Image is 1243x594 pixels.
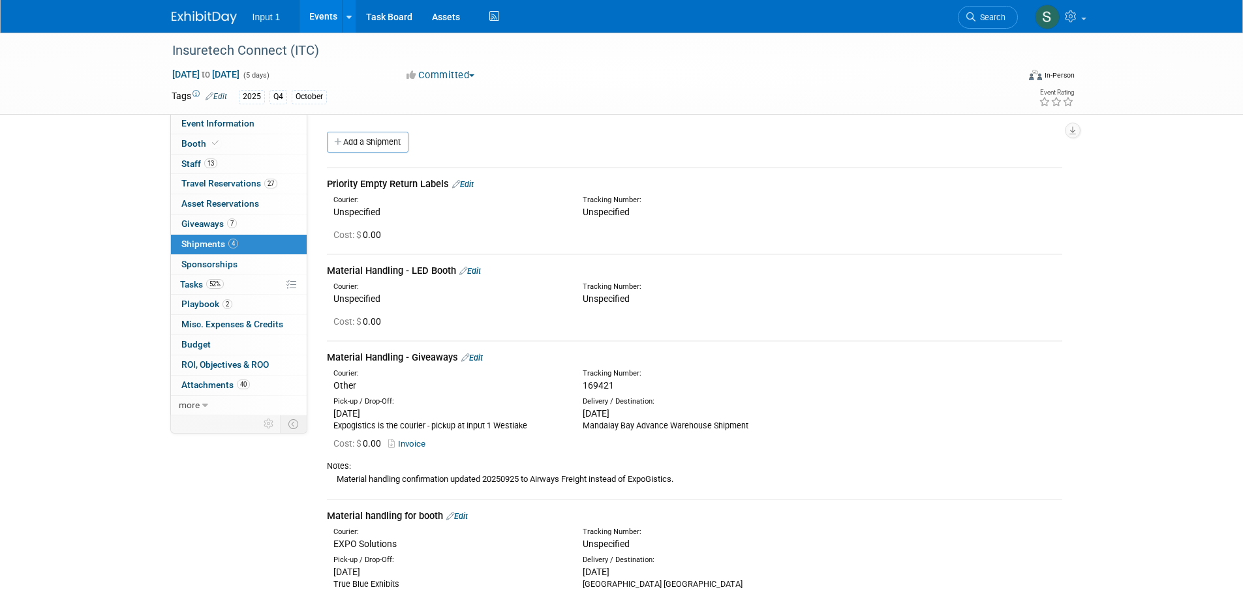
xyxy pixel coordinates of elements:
[181,198,259,209] span: Asset Reservations
[941,68,1075,87] div: Event Format
[333,578,563,590] div: True Blue Exhibits
[264,179,277,188] span: 27
[280,415,307,432] td: Toggle Event Tabs
[333,292,563,305] div: Unspecified
[171,255,307,275] a: Sponsorships
[292,90,327,104] div: October
[171,215,307,234] a: Giveaways7
[1044,70,1075,80] div: In-Person
[181,379,250,390] span: Attachments
[181,319,283,329] span: Misc. Expenses & Credits
[168,39,998,63] div: Insuretech Connect (ITC)
[228,239,238,248] span: 4
[181,138,221,149] span: Booth
[452,179,474,189] a: Edit
[237,379,250,389] span: 40
[333,379,563,392] div: Other
[333,438,386,449] span: 0.00
[333,537,563,550] div: EXPO Solutions
[181,339,211,349] span: Budget
[172,68,240,80] span: [DATE] [DATE]
[212,140,219,147] i: Booth reservation complete
[333,420,563,432] div: Expogistics is the courier - pickup at Input 1 Westlake
[583,368,875,379] div: Tracking Number:
[171,174,307,194] a: Travel Reservations27
[181,178,277,188] span: Travel Reservations
[1029,70,1042,80] img: Format-Inperson.png
[333,368,563,379] div: Courier:
[333,205,563,218] div: Unspecified
[402,68,480,82] button: Committed
[583,407,812,420] div: [DATE]
[171,134,307,154] a: Booth
[583,207,630,217] span: Unspecified
[446,511,468,521] a: Edit
[171,295,307,314] a: Playbook2
[327,472,1062,486] div: Material handling confirmation updated 20250925 to Airways Freight instead of ExpoGistics.
[975,12,1005,22] span: Search
[206,92,227,101] a: Edit
[171,235,307,254] a: Shipments4
[327,132,408,153] a: Add a Shipment
[333,230,386,240] span: 0.00
[181,239,238,249] span: Shipments
[200,69,212,80] span: to
[223,299,232,309] span: 2
[171,114,307,134] a: Event Information
[333,396,563,407] div: Pick-up / Drop-Off:
[333,438,363,449] span: Cost: $
[583,527,875,537] div: Tracking Number:
[1035,5,1060,29] img: Susan Stout
[583,282,875,292] div: Tracking Number:
[583,380,614,391] span: 169421
[181,299,232,309] span: Playbook
[583,396,812,407] div: Delivery / Destination:
[1039,89,1074,96] div: Event Rating
[583,578,812,590] div: [GEOGRAPHIC_DATA] [GEOGRAPHIC_DATA]
[327,509,1062,523] div: Material handling for booth
[333,230,363,240] span: Cost: $
[180,279,224,290] span: Tasks
[388,439,431,449] a: Invoice
[181,158,217,169] span: Staff
[253,12,281,22] span: Input 1
[206,279,224,289] span: 52%
[327,264,1062,278] div: Material Handling - LED Booth
[958,6,1018,29] a: Search
[181,218,237,229] span: Giveaways
[333,195,563,205] div: Courier:
[239,90,265,104] div: 2025
[171,315,307,334] a: Misc. Expenses & Credits
[269,90,287,104] div: Q4
[583,555,812,565] div: Delivery / Destination:
[327,460,1062,472] div: Notes:
[333,282,563,292] div: Courier:
[171,335,307,355] a: Budget
[583,565,812,578] div: [DATE]
[583,539,630,549] span: Unspecified
[583,195,875,205] div: Tracking Number:
[181,359,269,370] span: ROI, Objectives & ROO
[171,355,307,375] a: ROI, Objectives & ROO
[459,266,481,276] a: Edit
[179,400,200,410] span: more
[333,316,386,327] span: 0.00
[171,275,307,295] a: Tasks52%
[461,353,483,363] a: Edit
[333,555,563,565] div: Pick-up / Drop-Off:
[583,293,630,304] span: Unspecified
[171,194,307,214] a: Asset Reservations
[242,71,269,80] span: (5 days)
[258,415,281,432] td: Personalize Event Tab Strip
[181,118,254,128] span: Event Information
[333,527,563,537] div: Courier:
[333,316,363,327] span: Cost: $
[171,396,307,415] a: more
[227,218,237,228] span: 7
[171,155,307,174] a: Staff13
[583,420,812,432] div: Mandalay Bay Advance Warehouse Shipment
[327,351,1062,364] div: Material Handling - Giveaways
[181,259,238,269] span: Sponsorships
[333,407,563,420] div: [DATE]
[327,177,1062,191] div: Priority Empty Return Labels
